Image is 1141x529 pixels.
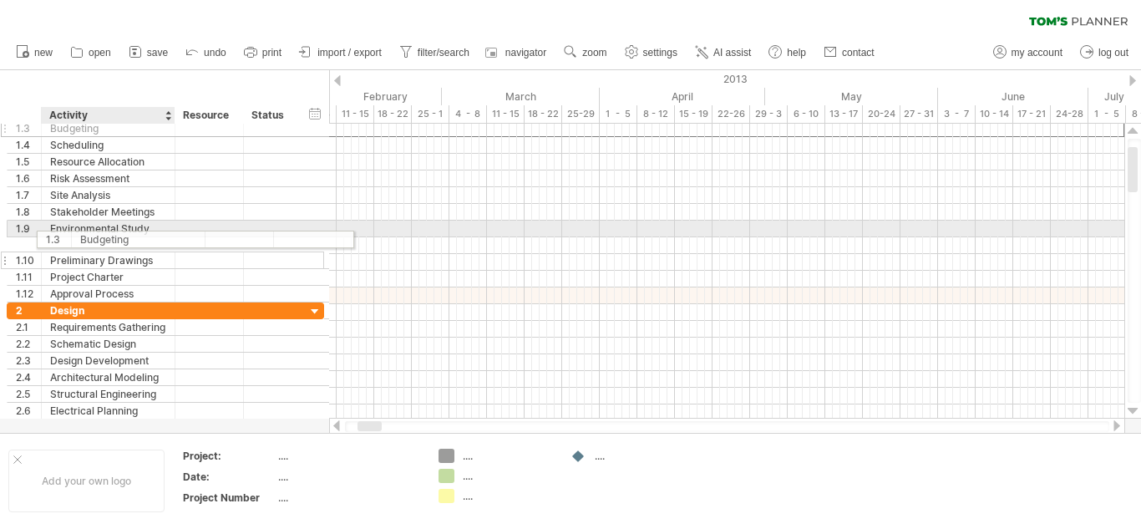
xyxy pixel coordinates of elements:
div: 2.1 [16,319,41,335]
div: 1.10 [16,252,41,268]
div: Design [50,303,166,318]
div: 1.11 [16,269,41,285]
div: 1 - 5 [1088,105,1126,123]
div: Date: [183,470,275,484]
div: 18 - 22 [374,105,412,123]
div: 2.3 [16,353,41,369]
div: 2.2 [16,336,41,352]
span: settings [643,47,677,58]
a: contact [819,42,880,64]
a: filter/search [395,42,474,64]
a: undo [181,42,231,64]
a: open [66,42,116,64]
div: Scheduling [50,137,166,153]
div: .... [278,491,418,505]
div: 11 - 15 [337,105,374,123]
a: my account [989,42,1067,64]
div: Environmental Study [50,221,166,237]
div: 17 - 21 [1013,105,1051,123]
div: 10 - 14 [976,105,1013,123]
div: 2 [16,303,41,318]
span: filter/search [418,47,469,58]
div: .... [463,489,554,503]
span: AI assist [713,47,751,58]
div: 1.5 [16,154,41,170]
span: print [262,47,281,58]
div: June 2013 [938,88,1088,105]
div: 25-29 [562,105,600,123]
div: 2.5 [16,386,41,402]
div: Schematic Design [50,336,166,352]
div: .... [595,449,686,463]
div: Risk Assessment [50,170,166,186]
div: 8 - 12 [637,105,675,123]
div: Preliminary Drawings [50,252,166,268]
div: 27 - 31 [900,105,938,123]
div: Project: [183,449,275,463]
div: February 2013 [292,88,442,105]
div: 13 - 17 [825,105,863,123]
div: .... [278,449,418,463]
div: .... [463,469,554,483]
div: 29 - 3 [750,105,788,123]
a: new [12,42,58,64]
div: 2.6 [16,403,41,419]
span: zoom [582,47,606,58]
div: 15 - 19 [675,105,712,123]
a: navigator [483,42,551,64]
a: log out [1076,42,1133,64]
div: Project Charter [50,269,166,285]
div: Project Number [183,491,275,505]
div: 25 - 1 [412,105,449,123]
span: navigator [505,47,546,58]
span: my account [1012,47,1062,58]
div: Status [251,107,288,124]
div: 24-28 [1051,105,1088,123]
a: print [240,42,287,64]
div: 1.4 [16,137,41,153]
div: Resource Allocation [50,154,166,170]
span: import / export [317,47,382,58]
div: 20-24 [863,105,900,123]
div: Stakeholder Meetings [50,204,166,220]
div: Add your own logo [8,450,165,512]
a: zoom [560,42,611,64]
div: Requirements Gathering [50,319,166,335]
div: 6 - 10 [788,105,825,123]
div: 4 - 8 [449,105,487,123]
div: 18 - 22 [525,105,562,123]
div: May 2013 [765,88,938,105]
a: settings [621,42,682,64]
div: Activity [49,107,165,124]
a: import / export [295,42,387,64]
div: Design Development [50,353,166,369]
div: Architectural Modeling [50,369,166,385]
div: Budgeting [50,120,166,136]
span: contact [842,47,875,58]
div: Structural Engineering [50,386,166,402]
div: .... [463,449,554,463]
div: Approval Process [50,286,166,302]
div: Electrical Planning [50,403,166,419]
div: Resource [183,107,234,124]
div: 1.9 [16,221,41,237]
div: 1.8 [16,204,41,220]
div: 22-26 [712,105,750,123]
div: April 2013 [600,88,765,105]
div: 2.4 [16,369,41,385]
div: .... [278,470,418,484]
div: 1.7 [16,187,41,203]
a: save [124,42,173,64]
a: help [764,42,811,64]
div: 1.12 [16,286,41,302]
a: AI assist [691,42,756,64]
span: open [89,47,111,58]
span: log out [1098,47,1128,58]
span: undo [204,47,226,58]
span: save [147,47,168,58]
div: 1.6 [16,170,41,186]
div: 1 - 5 [600,105,637,123]
div: 1.3 [16,120,41,136]
span: help [787,47,806,58]
div: 3 - 7 [938,105,976,123]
